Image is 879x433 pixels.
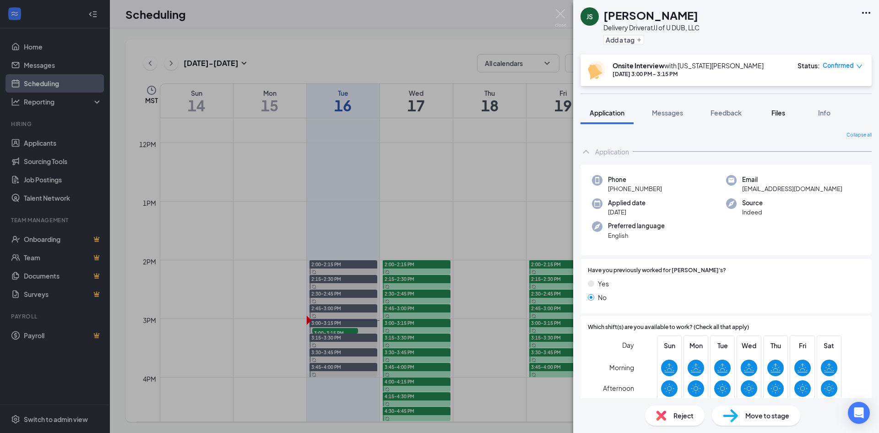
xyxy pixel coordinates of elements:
[603,23,700,32] div: Delivery Driver at JJ of U DUB, LLC
[595,147,629,156] div: Application
[608,184,662,193] span: [PHONE_NUMBER]
[608,175,662,184] span: Phone
[636,37,642,43] svg: Plus
[848,402,870,424] div: Open Intercom Messenger
[742,184,842,193] span: [EMAIL_ADDRESS][DOMAIN_NAME]
[608,198,646,208] span: Applied date
[818,109,830,117] span: Info
[598,292,607,302] span: No
[603,380,634,396] span: Afternoon
[856,63,863,70] span: down
[745,411,789,421] span: Move to stage
[622,340,634,350] span: Day
[588,266,726,275] span: Have you previously worked for [PERSON_NAME]'s?
[613,70,764,78] div: [DATE] 3:00 PM - 3:15 PM
[652,109,683,117] span: Messages
[673,411,694,421] span: Reject
[586,12,593,21] div: JS
[608,208,646,217] span: [DATE]
[661,340,678,351] span: Sun
[823,61,854,70] span: Confirmed
[608,231,665,240] span: English
[603,35,644,44] button: PlusAdd a tag
[609,359,634,376] span: Morning
[688,340,704,351] span: Mon
[613,61,764,70] div: with [US_STATE][PERSON_NAME]
[861,7,872,18] svg: Ellipses
[742,208,763,217] span: Indeed
[798,61,820,70] div: Status :
[794,340,811,351] span: Fri
[590,109,624,117] span: Application
[711,109,742,117] span: Feedback
[767,340,784,351] span: Thu
[613,61,664,70] b: Onsite Interview
[588,323,749,332] span: Which shift(s) are you available to work? (Check all that apply)
[771,109,785,117] span: Files
[608,221,665,230] span: Preferred language
[603,7,698,23] h1: [PERSON_NAME]
[598,279,609,289] span: Yes
[581,146,591,157] svg: ChevronUp
[846,132,872,139] span: Collapse all
[741,340,757,351] span: Wed
[742,175,842,184] span: Email
[742,198,763,208] span: Source
[714,340,731,351] span: Tue
[821,340,837,351] span: Sat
